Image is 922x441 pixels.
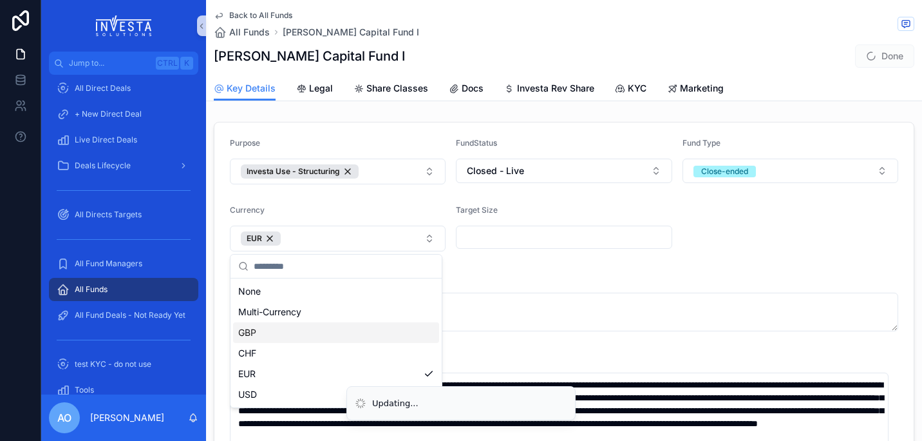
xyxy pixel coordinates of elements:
[456,159,672,183] button: Select Button
[680,82,724,95] span: Marketing
[247,233,262,244] span: EUR
[49,203,198,226] a: All Directs Targets
[75,83,131,93] span: All Direct Deals
[238,388,257,401] span: USD
[41,75,206,395] div: scrollable content
[238,347,256,360] span: CHF
[96,15,152,36] img: App logo
[462,82,484,95] span: Docs
[227,82,276,95] span: Key Details
[49,52,198,75] button: Jump to...CtrlK
[214,47,405,65] h1: [PERSON_NAME] Capital Fund I
[449,77,484,103] a: Docs
[49,252,198,275] a: All Fund Managers
[214,26,270,39] a: All Funds
[49,304,198,327] a: All Fund Deals - Not Ready Yet
[57,410,71,426] span: AO
[230,159,446,184] button: Select Button
[247,166,340,177] span: Investa Use - Structuring
[366,82,428,95] span: Share Classes
[353,77,428,103] a: Share Classes
[75,210,142,220] span: All Directs Targets
[628,82,646,95] span: KYC
[241,164,359,179] button: Unselect 3
[230,138,260,148] span: Purpose
[214,77,276,101] a: Key Details
[701,166,748,177] div: Close-ended
[49,154,198,177] a: Deals Lifecycle
[615,77,646,103] a: KYC
[467,164,524,177] span: Closed - Live
[233,281,439,302] div: None
[296,77,333,103] a: Legal
[182,58,192,68] span: K
[49,353,198,376] a: test KYC - do not use
[238,326,256,339] span: GBP
[230,205,265,215] span: Currency
[229,26,270,39] span: All Funds
[49,103,198,126] a: + New Direct Deal
[75,284,108,295] span: All Funds
[49,278,198,301] a: All Funds
[75,135,137,145] span: Live Direct Deals
[230,226,446,251] button: Select Button
[682,138,720,148] span: Fund Type
[75,161,131,171] span: Deals Lifecycle
[75,310,185,320] span: All Fund Deals - Not Ready Yet
[309,82,333,95] span: Legal
[238,306,301,318] span: Multi-Currency
[75,359,151,369] span: test KYC - do not use
[682,159,898,183] button: Select Button
[283,26,419,39] a: [PERSON_NAME] Capital Fund I
[90,411,164,424] p: [PERSON_NAME]
[49,378,198,402] a: Tools
[75,259,142,269] span: All Fund Managers
[517,82,594,95] span: Investa Rev Share
[504,77,594,103] a: Investa Rev Share
[156,57,179,70] span: Ctrl
[69,58,151,68] span: Jump to...
[667,77,724,103] a: Marketing
[238,367,256,380] span: EUR
[241,231,281,246] button: Unselect 2
[75,109,142,119] span: + New Direct Deal
[214,10,292,21] a: Back to All Funds
[372,397,419,410] div: Updating...
[229,10,292,21] span: Back to All Funds
[456,205,498,215] span: Target Size
[75,385,94,395] span: Tools
[49,128,198,152] a: Live Direct Deals
[230,279,442,407] div: Suggestions
[49,77,198,100] a: All Direct Deals
[456,138,497,148] span: FundStatus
